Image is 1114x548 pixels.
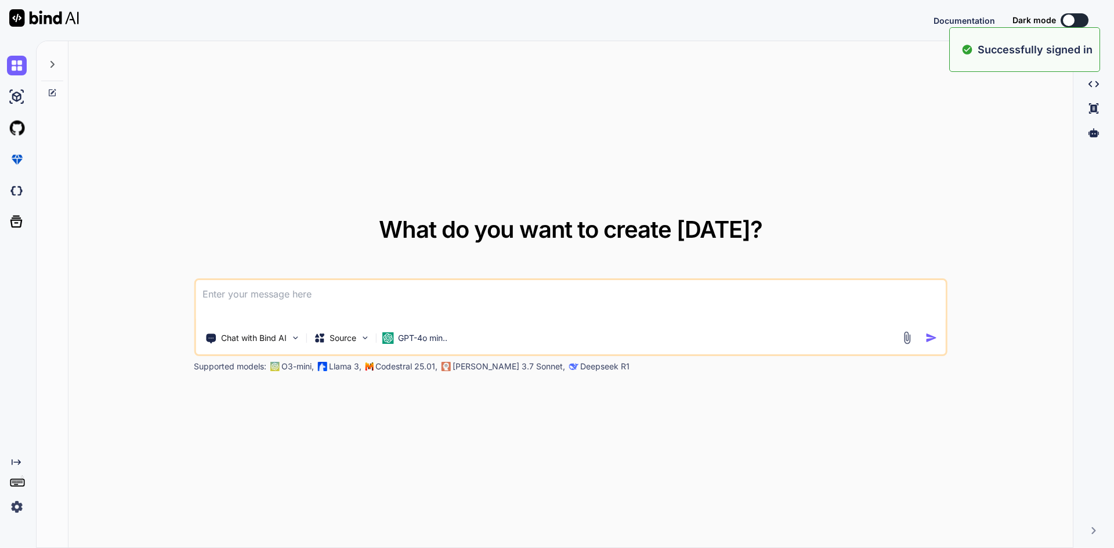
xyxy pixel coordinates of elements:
p: Supported models: [194,361,266,372]
span: Dark mode [1012,14,1056,26]
img: GPT-4 [270,362,279,371]
span: What do you want to create [DATE]? [379,215,762,244]
img: chat [7,56,27,75]
p: Source [330,332,356,344]
img: Llama2 [317,362,327,371]
img: alert [961,42,973,57]
button: Documentation [934,14,995,27]
p: GPT-4o min.. [398,332,447,344]
span: Documentation [934,16,995,26]
img: Mistral-AI [365,362,373,371]
p: Codestral 25.01, [375,361,437,372]
p: Successfully signed in [978,42,1093,57]
img: claude [569,362,578,371]
img: GPT-4o mini [382,332,393,344]
p: Deepseek R1 [580,361,630,372]
img: Pick Tools [290,333,300,343]
img: ai-studio [7,87,27,107]
p: Chat with Bind AI [221,332,287,344]
p: O3-mini, [281,361,314,372]
img: Pick Models [360,333,370,343]
p: Llama 3, [329,361,361,372]
img: darkCloudIdeIcon [7,181,27,201]
img: settings [7,497,27,517]
p: [PERSON_NAME] 3.7 Sonnet, [453,361,565,372]
img: claude [441,362,450,371]
img: githubLight [7,118,27,138]
img: icon [925,332,938,344]
img: attachment [900,331,914,344]
img: premium [7,150,27,169]
img: Bind AI [9,9,79,27]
